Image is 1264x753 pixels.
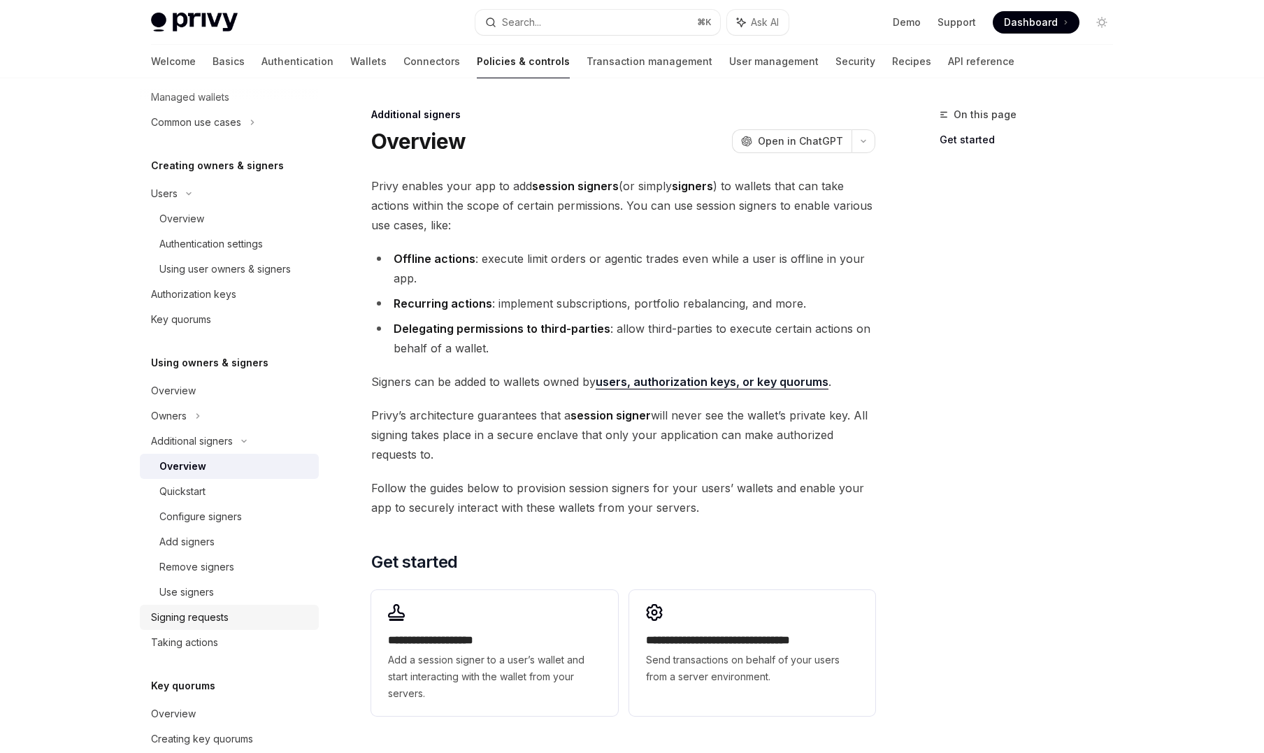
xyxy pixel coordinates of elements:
a: Add signers [140,529,319,554]
span: Dashboard [1004,15,1058,29]
a: Overview [140,454,319,479]
a: Quickstart [140,479,319,504]
a: **** **** **** *****Add a session signer to a user’s wallet and start interacting with the wallet... [371,590,617,716]
button: Ask AI [727,10,789,35]
div: Key quorums [151,311,211,328]
strong: Recurring actions [394,296,492,310]
a: Use signers [140,580,319,605]
span: Signers can be added to wallets owned by . [371,372,875,392]
a: users, authorization keys, or key quorums [596,375,828,389]
a: Demo [893,15,921,29]
div: Overview [151,382,196,399]
a: Basics [213,45,245,78]
h5: Creating owners & signers [151,157,284,174]
div: Overview [159,210,204,227]
a: Key quorums [140,307,319,332]
div: Authorization keys [151,286,236,303]
li: : implement subscriptions, portfolio rebalancing, and more. [371,294,875,313]
h1: Overview [371,129,466,154]
a: Connectors [403,45,460,78]
span: Open in ChatGPT [758,134,843,148]
a: Transaction management [587,45,712,78]
a: API reference [948,45,1014,78]
div: Additional signers [371,108,875,122]
div: Overview [151,705,196,722]
button: Search...⌘K [475,10,720,35]
a: Signing requests [140,605,319,630]
span: Get started [371,551,457,573]
div: Creating key quorums [151,731,253,747]
a: Support [938,15,976,29]
div: Taking actions [151,634,218,651]
div: Add signers [159,533,215,550]
div: Common use cases [151,114,241,131]
li: : execute limit orders or agentic trades even while a user is offline in your app. [371,249,875,288]
strong: session signers [532,179,619,193]
span: Add a session signer to a user’s wallet and start interacting with the wallet from your servers. [388,652,601,702]
span: On this page [954,106,1017,123]
a: Overview [140,378,319,403]
span: ⌘ K [697,17,712,28]
div: Additional signers [151,433,233,450]
a: Overview [140,701,319,726]
a: Authentication settings [140,231,319,257]
span: Send transactions on behalf of your users from a server environment. [646,652,859,685]
a: Using user owners & signers [140,257,319,282]
img: light logo [151,13,238,32]
strong: signers [672,179,713,193]
div: Use signers [159,584,214,601]
a: Authorization keys [140,282,319,307]
span: Ask AI [751,15,779,29]
div: Signing requests [151,609,229,626]
div: Configure signers [159,508,242,525]
a: User management [729,45,819,78]
a: Wallets [350,45,387,78]
div: Remove signers [159,559,234,575]
button: Toggle dark mode [1091,11,1113,34]
a: Overview [140,206,319,231]
div: Quickstart [159,483,206,500]
a: Get started [940,129,1124,151]
strong: Offline actions [394,252,475,266]
strong: Delegating permissions to third-parties [394,322,610,336]
a: Creating key quorums [140,726,319,752]
span: Follow the guides below to provision session signers for your users’ wallets and enable your app ... [371,478,875,517]
a: Remove signers [140,554,319,580]
div: Authentication settings [159,236,263,252]
button: Open in ChatGPT [732,129,852,153]
h5: Using owners & signers [151,354,268,371]
div: Overview [159,458,206,475]
a: Dashboard [993,11,1079,34]
div: Using user owners & signers [159,261,291,278]
li: : allow third-parties to execute certain actions on behalf of a wallet. [371,319,875,358]
span: Privy enables your app to add (or simply ) to wallets that can take actions within the scope of c... [371,176,875,235]
strong: session signer [570,408,651,422]
div: Users [151,185,178,202]
a: Recipes [892,45,931,78]
h5: Key quorums [151,677,215,694]
a: Configure signers [140,504,319,529]
a: Taking actions [140,630,319,655]
a: Security [835,45,875,78]
span: Privy’s architecture guarantees that a will never see the wallet’s private key. All signing takes... [371,406,875,464]
div: Owners [151,408,187,424]
a: Policies & controls [477,45,570,78]
a: Welcome [151,45,196,78]
a: Authentication [261,45,333,78]
div: Search... [502,14,541,31]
